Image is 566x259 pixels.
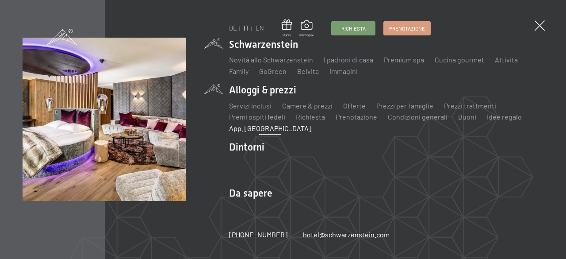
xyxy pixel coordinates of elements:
[229,67,249,75] a: Family
[388,112,447,121] a: Condizioni generali
[458,112,476,121] a: Buoni
[244,24,249,32] a: IT
[282,33,292,38] span: Buoni
[259,67,287,75] a: GoGreen
[297,67,319,75] a: Belvita
[487,112,522,121] a: Idee regalo
[256,24,264,32] a: EN
[229,101,272,110] a: Servizi inclusi
[444,101,496,110] a: Prezzi trattmenti
[229,24,237,32] a: DE
[282,19,292,38] a: Buoni
[229,230,287,239] span: [PHONE_NUMBER]
[329,67,358,75] a: Immagini
[303,230,390,240] a: hotel@schwarzenstein.com
[324,55,373,64] a: I padroni di casa
[376,101,433,110] a: Prezzi per famiglie
[229,112,285,121] a: Premi ospiti fedeli
[343,101,366,110] a: Offerte
[299,33,314,38] span: Immagini
[332,22,375,35] a: Richiesta
[389,25,425,32] span: Prenotazione
[336,112,377,121] a: Prenotazione
[341,25,366,32] span: Richiesta
[282,101,333,110] a: Camere & prezzi
[435,55,484,64] a: Cucina gourmet
[229,230,287,240] a: [PHONE_NUMBER]
[495,55,518,64] a: Attività
[384,55,424,64] a: Premium spa
[296,112,325,121] a: Richiesta
[229,55,313,64] a: Novità allo Schwarzenstein
[299,20,314,37] a: Immagini
[384,22,430,35] a: Prenotazione
[229,124,311,132] a: App. [GEOGRAPHIC_DATA]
